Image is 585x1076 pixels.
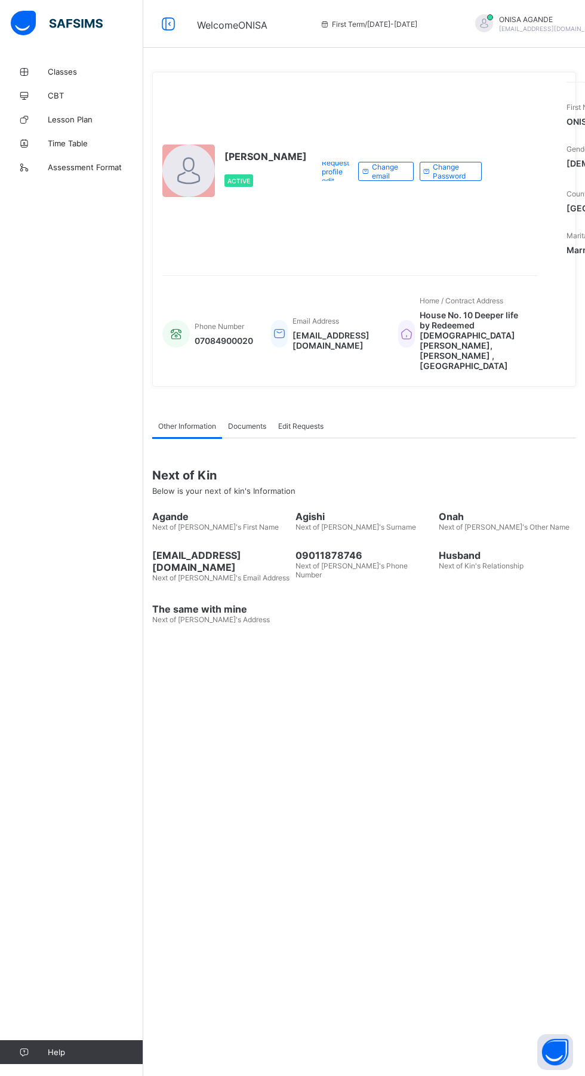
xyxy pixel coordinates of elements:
[152,511,290,522] span: Agande
[322,158,349,185] span: Request profile edit
[152,603,290,615] span: The same with mine
[295,549,433,561] span: 09011878746
[372,162,404,180] span: Change email
[227,177,250,185] span: Active
[278,422,324,431] span: Edit Requests
[48,162,143,172] span: Assessment Format
[48,139,143,148] span: Time Table
[228,422,266,431] span: Documents
[48,115,143,124] span: Lesson Plan
[537,1034,573,1070] button: Open asap
[295,511,433,522] span: Agishi
[420,310,526,371] span: House No. 10 Deeper life by Redeemed [DEMOGRAPHIC_DATA] [PERSON_NAME], [PERSON_NAME] , [GEOGRAPHI...
[152,522,279,531] span: Next of [PERSON_NAME]'s First Name
[152,549,290,573] span: [EMAIL_ADDRESS][DOMAIN_NAME]
[48,67,143,76] span: Classes
[420,296,503,305] span: Home / Contract Address
[295,522,416,531] span: Next of [PERSON_NAME]'s Surname
[439,549,576,561] span: Husband
[48,91,143,100] span: CBT
[320,20,417,29] span: session/term information
[152,468,576,482] span: Next of Kin
[152,615,270,624] span: Next of [PERSON_NAME]'s Address
[152,486,295,496] span: Below is your next of kin's Information
[11,11,103,36] img: safsims
[195,336,253,346] span: 07084900020
[292,330,380,351] span: [EMAIL_ADDRESS][DOMAIN_NAME]
[224,150,307,162] span: [PERSON_NAME]
[292,316,339,325] span: Email Address
[439,511,576,522] span: Onah
[433,162,472,180] span: Change Password
[439,522,569,531] span: Next of [PERSON_NAME]'s Other Name
[197,19,267,31] span: Welcome ONISA
[295,561,408,579] span: Next of [PERSON_NAME]'s Phone Number
[195,322,244,331] span: Phone Number
[152,573,290,582] span: Next of [PERSON_NAME]'s Email Address
[158,422,216,431] span: Other Information
[439,561,524,570] span: Next of Kin's Relationship
[48,1047,143,1057] span: Help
